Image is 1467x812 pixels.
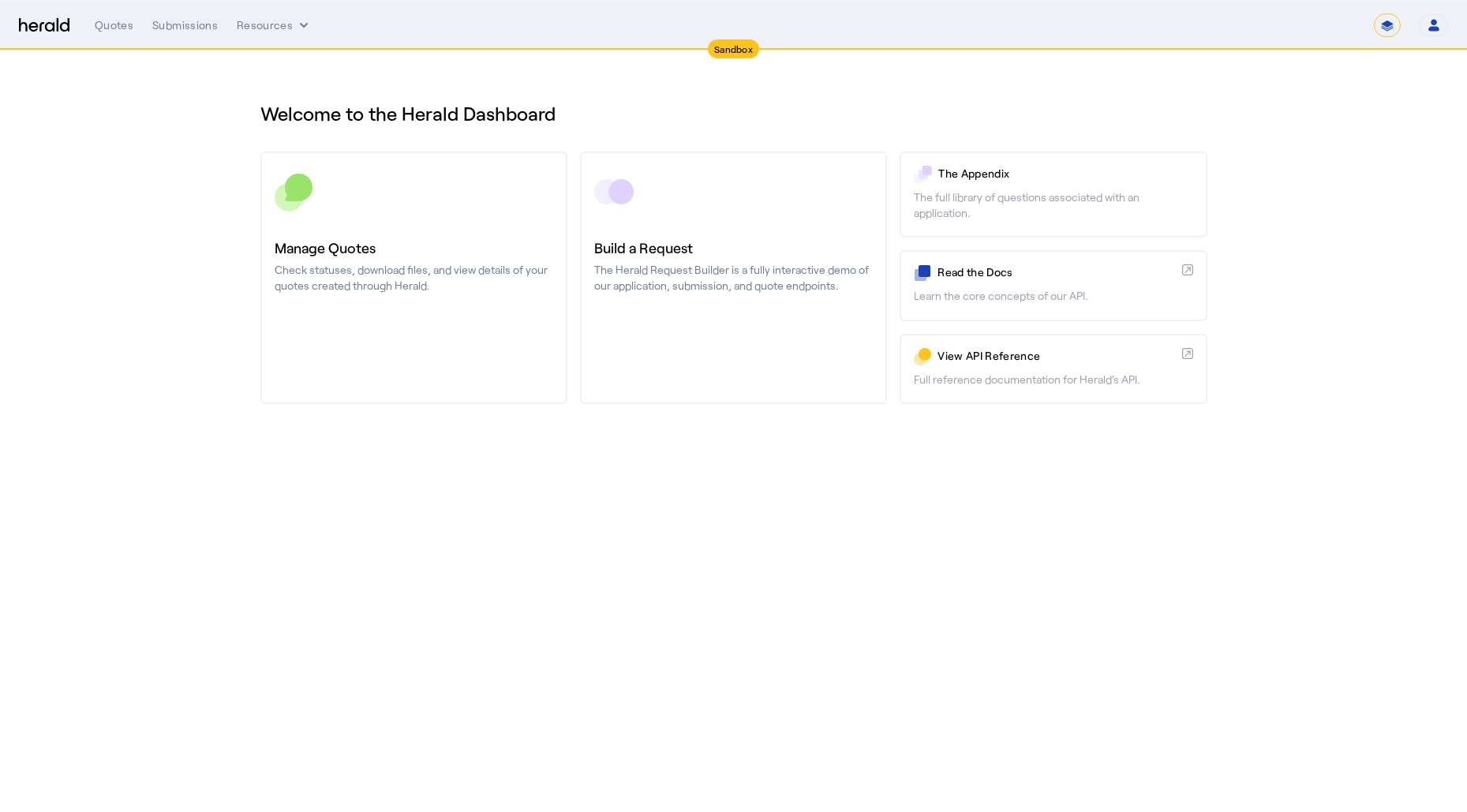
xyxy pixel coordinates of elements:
[900,152,1207,238] a: The AppendixThe full library of questions associated with an application.
[708,39,759,58] div: Sandbox
[937,264,1175,280] p: Read the Docs
[275,237,553,259] h3: Manage Quotes
[594,237,873,259] h3: Build a Request
[19,18,69,33] img: Herald Logo
[580,152,887,404] a: Build a RequestThe Herald Request Builder is a fully interactive demo of our application, submiss...
[95,17,133,33] div: Quotes
[275,262,553,294] p: Check statuses, download files, and view details of your quotes created through Herald.
[937,348,1175,364] p: View API Reference
[914,288,1192,304] p: Learn the core concepts of our API.
[260,101,1207,126] h1: Welcome to the Herald Dashboard
[938,166,1192,181] p: The Appendix
[260,152,567,404] a: Manage QuotesCheck statuses, download files, and view details of your quotes created through Herald.
[594,262,873,294] p: The Herald Request Builder is a fully interactive demo of our application, submission, and quote ...
[914,189,1192,221] p: The full library of questions associated with an application.
[152,17,218,33] div: Submissions
[914,372,1192,387] p: Full reference documentation for Herald's API.
[237,17,312,33] button: Resources dropdown menu
[900,334,1207,404] a: View API ReferenceFull reference documentation for Herald's API.
[900,250,1207,320] a: Read the DocsLearn the core concepts of our API.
